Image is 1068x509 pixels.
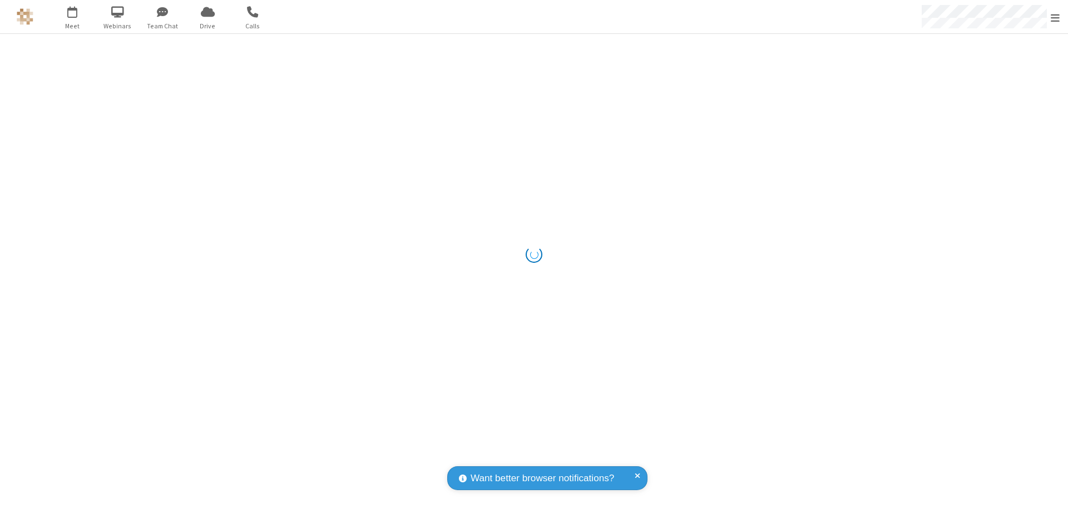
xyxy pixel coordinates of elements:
[471,471,614,486] span: Want better browser notifications?
[142,21,184,31] span: Team Chat
[187,21,229,31] span: Drive
[17,8,33,25] img: QA Selenium DO NOT DELETE OR CHANGE
[52,21,93,31] span: Meet
[232,21,274,31] span: Calls
[97,21,139,31] span: Webinars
